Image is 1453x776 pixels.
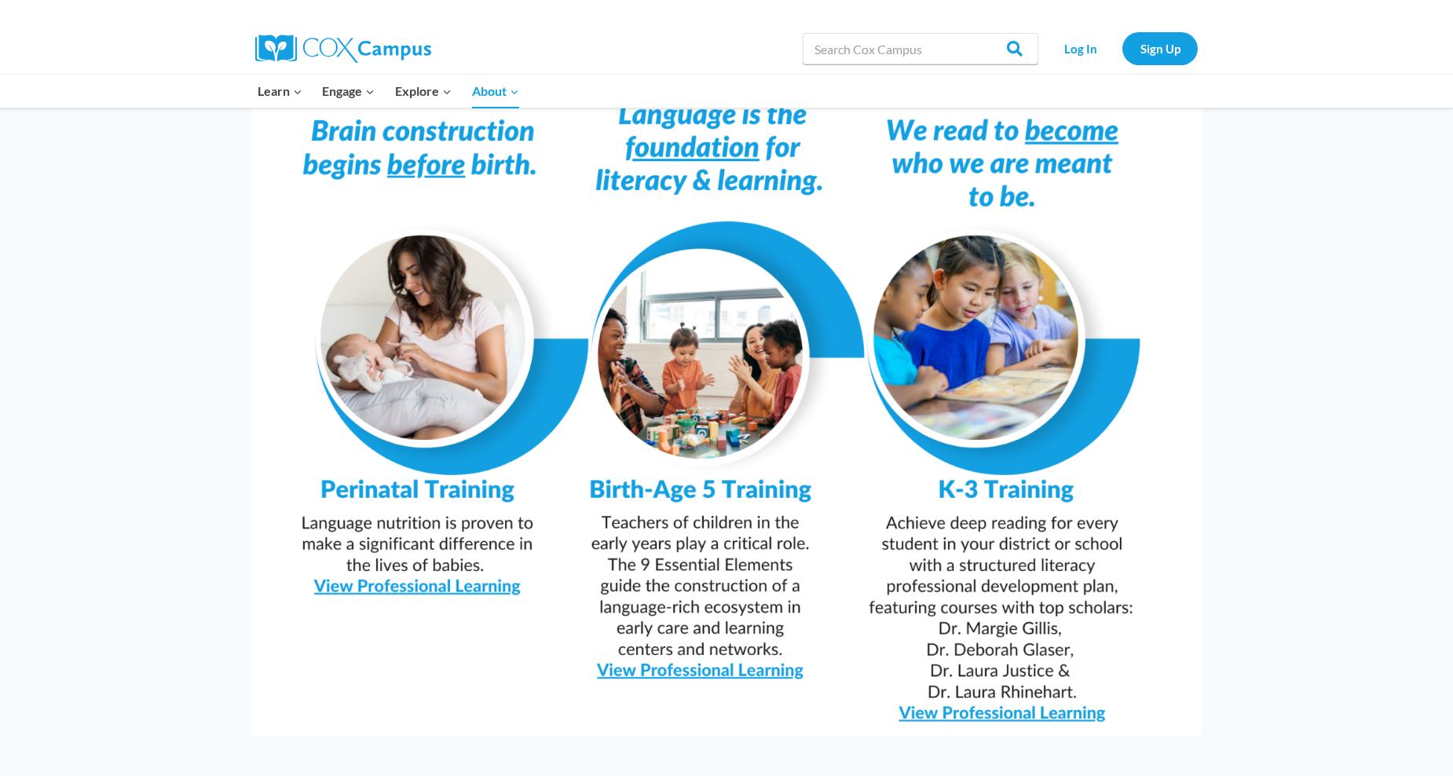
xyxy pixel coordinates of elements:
nav: Primary Navigation [247,75,529,108]
a: Sign Up [1122,32,1198,64]
img: Continuum [251,65,1202,737]
a: Log In [1046,32,1114,64]
button: Child menu of Explore [385,75,462,108]
button: Child menu of Learn [247,75,313,108]
img: Cox Campus [255,35,431,63]
nav: Secondary Navigation [1046,32,1198,64]
button: Child menu of Engage [313,75,386,108]
input: Search Cox Campus [803,33,1038,64]
button: Child menu of About [462,75,529,108]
